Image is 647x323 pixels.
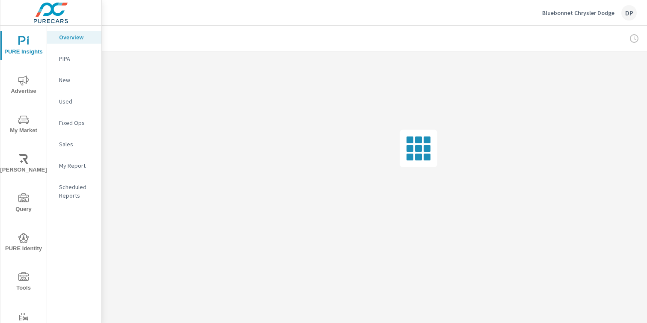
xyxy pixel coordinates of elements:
p: Overview [59,33,95,41]
div: Sales [47,138,101,151]
div: Used [47,95,101,108]
div: PIPA [47,52,101,65]
div: DP [621,5,637,21]
p: Sales [59,140,95,148]
p: New [59,76,95,84]
div: Scheduled Reports [47,181,101,202]
span: Advertise [3,75,44,96]
p: Bluebonnet Chrysler Dodge [542,9,614,17]
p: Scheduled Reports [59,183,95,200]
p: My Report [59,161,95,170]
div: My Report [47,159,101,172]
span: [PERSON_NAME] [3,154,44,175]
div: New [47,74,101,86]
p: Used [59,97,95,106]
p: Fixed Ops [59,119,95,127]
span: My Market [3,115,44,136]
span: Tools [3,272,44,293]
div: Fixed Ops [47,116,101,129]
p: PIPA [59,54,95,63]
span: PURE Identity [3,233,44,254]
span: Query [3,193,44,214]
span: PURE Insights [3,36,44,57]
div: Overview [47,31,101,44]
